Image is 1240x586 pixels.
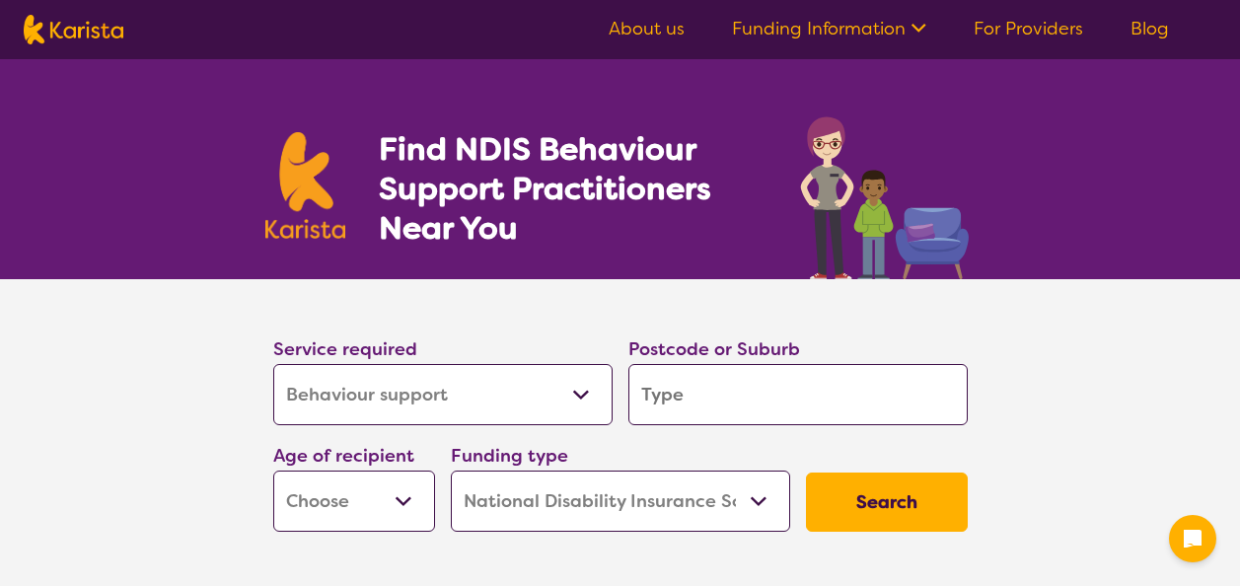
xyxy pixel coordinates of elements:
label: Age of recipient [273,444,414,468]
a: For Providers [974,17,1083,40]
a: Funding Information [732,17,926,40]
img: Karista logo [265,132,346,239]
h1: Find NDIS Behaviour Support Practitioners Near You [379,129,761,248]
img: behaviour-support [795,107,976,279]
button: Search [806,473,968,532]
a: About us [609,17,685,40]
label: Service required [273,337,417,361]
label: Funding type [451,444,568,468]
label: Postcode or Suburb [628,337,800,361]
a: Blog [1131,17,1169,40]
input: Type [628,364,968,425]
img: Karista logo [24,15,123,44]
